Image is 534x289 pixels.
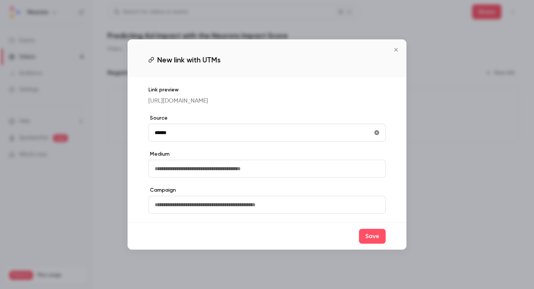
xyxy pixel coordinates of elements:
[371,127,383,139] button: utmSource
[389,42,403,57] button: Close
[148,86,386,94] p: Link preview
[157,54,221,65] span: New link with UTMs
[148,150,386,158] label: Medium
[148,186,386,194] label: Campaign
[148,97,386,105] p: [URL][DOMAIN_NAME]
[359,229,386,244] button: Save
[148,114,386,122] label: Source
